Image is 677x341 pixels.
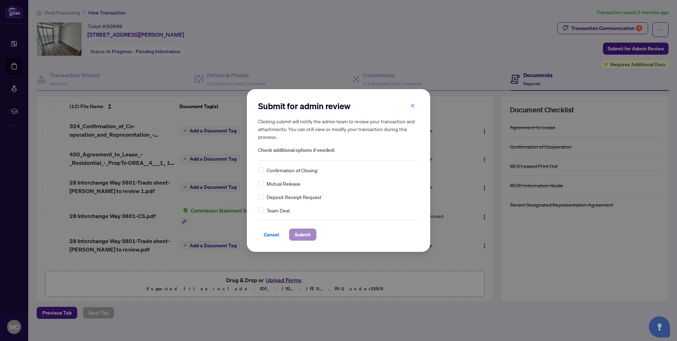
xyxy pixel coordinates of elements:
[267,180,300,187] span: Mutual Release
[258,117,419,141] h5: Clicking submit will notify the admin team to review your transaction and attachments. You can st...
[258,146,419,154] span: Check additional options if needed:
[267,206,289,214] span: Team Deal
[289,229,316,241] button: Submit
[258,100,419,112] h2: Submit for admin review
[410,103,415,108] span: close
[258,229,285,241] button: Cancel
[264,229,279,240] span: Cancel
[295,229,311,240] span: Submit
[267,166,317,174] span: Confirmation of Closing
[267,193,322,201] span: Deposit Receipt Request
[649,316,670,337] button: Open asap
